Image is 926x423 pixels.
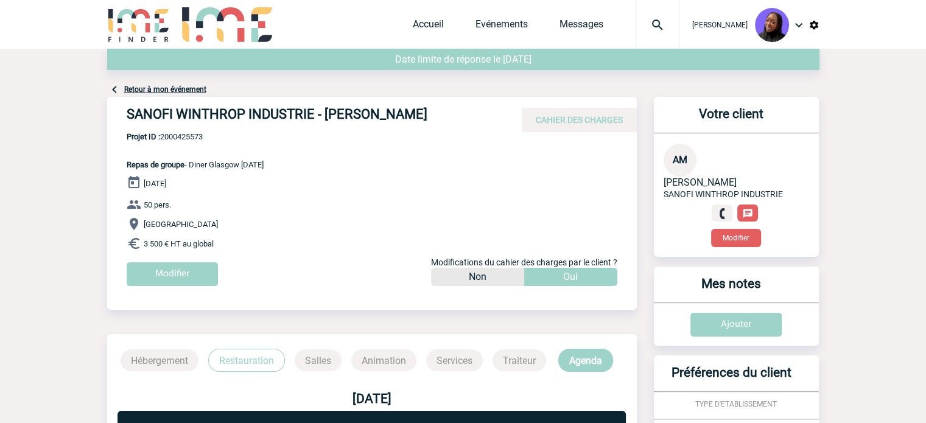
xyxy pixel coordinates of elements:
[144,220,218,229] span: [GEOGRAPHIC_DATA]
[695,400,777,408] span: TYPE D'ETABLISSEMENT
[742,208,753,219] img: chat-24-px-w.png
[717,208,728,219] img: fixe.png
[673,154,687,166] span: AM
[711,229,761,247] button: Modifier
[469,268,486,286] p: Non
[124,85,206,94] a: Retour à mon événement
[431,257,617,267] span: Modifications du cahier des charges par le client ?
[107,7,170,42] img: IME-Finder
[475,18,528,35] a: Evénements
[426,349,483,371] p: Services
[536,115,623,125] span: CAHIER DES CHARGES
[692,21,748,29] span: [PERSON_NAME]
[558,349,613,372] p: Agenda
[208,349,285,372] p: Restauration
[144,179,166,188] span: [DATE]
[755,8,789,42] img: 131349-0.png
[664,189,783,199] span: SANOFI WINTHROP INDUSTRIE
[563,268,578,286] p: Oui
[413,18,444,35] a: Accueil
[127,262,218,286] input: Modifier
[127,132,160,141] b: Projet ID :
[664,177,737,188] span: [PERSON_NAME]
[144,200,171,209] span: 50 pers.
[659,107,804,133] h3: Votre client
[295,349,342,371] p: Salles
[127,160,264,169] span: - Diner Glasgow [DATE]
[659,365,804,391] h3: Préférences du client
[127,160,184,169] span: Repas de groupe
[351,349,416,371] p: Animation
[559,18,603,35] a: Messages
[144,239,214,248] span: 3 500 € HT au global
[127,132,264,141] span: 2000425573
[395,54,531,65] span: Date limite de réponse le [DATE]
[353,391,391,406] b: [DATE]
[121,349,198,371] p: Hébergement
[493,349,546,371] p: Traiteur
[127,107,492,127] h4: SANOFI WINTHROP INDUSTRIE - [PERSON_NAME]
[659,276,804,302] h3: Mes notes
[690,313,782,337] input: Ajouter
